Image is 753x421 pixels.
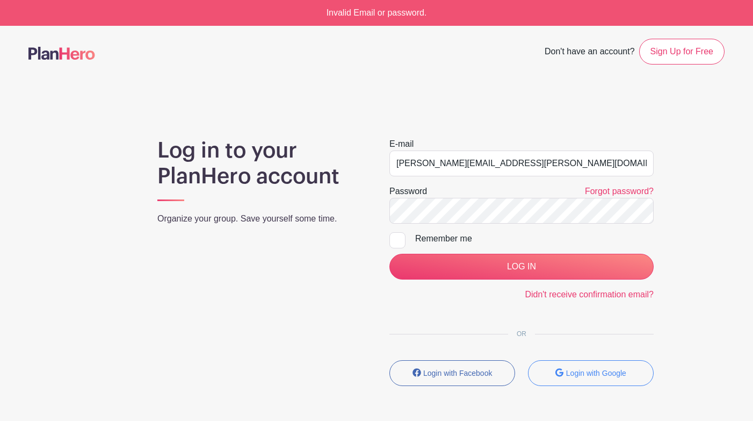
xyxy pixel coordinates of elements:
button: Login with Facebook [389,360,515,386]
a: Didn't receive confirmation email? [525,290,654,299]
a: Forgot password? [585,187,654,196]
label: E-mail [389,138,414,151]
span: OR [508,330,535,338]
small: Login with Google [566,369,626,377]
label: Password [389,185,427,198]
img: logo-507f7623f17ff9eddc593b1ce0a138ce2505c220e1c5a4e2b4648c50719b7d32.svg [28,47,95,60]
p: Organize your group. Save yourself some time. [157,212,364,225]
input: e.g. julie@eventco.com [389,151,654,176]
input: LOG IN [389,254,654,280]
div: Remember me [415,232,654,245]
button: Login with Google [528,360,654,386]
small: Login with Facebook [423,369,492,377]
a: Sign Up for Free [639,39,725,65]
span: Don't have an account? [545,41,635,65]
h1: Log in to your PlanHero account [157,138,364,189]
